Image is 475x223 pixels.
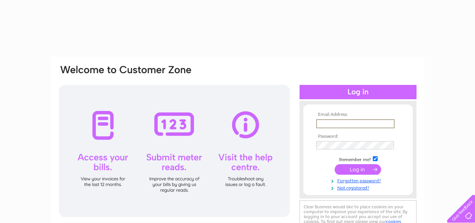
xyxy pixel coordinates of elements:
[335,164,381,175] input: Submit
[314,155,402,163] td: Remember me?
[316,184,402,191] a: Not registered?
[314,134,402,139] th: Password:
[314,112,402,117] th: Email Address:
[316,177,402,184] a: Forgotten password?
